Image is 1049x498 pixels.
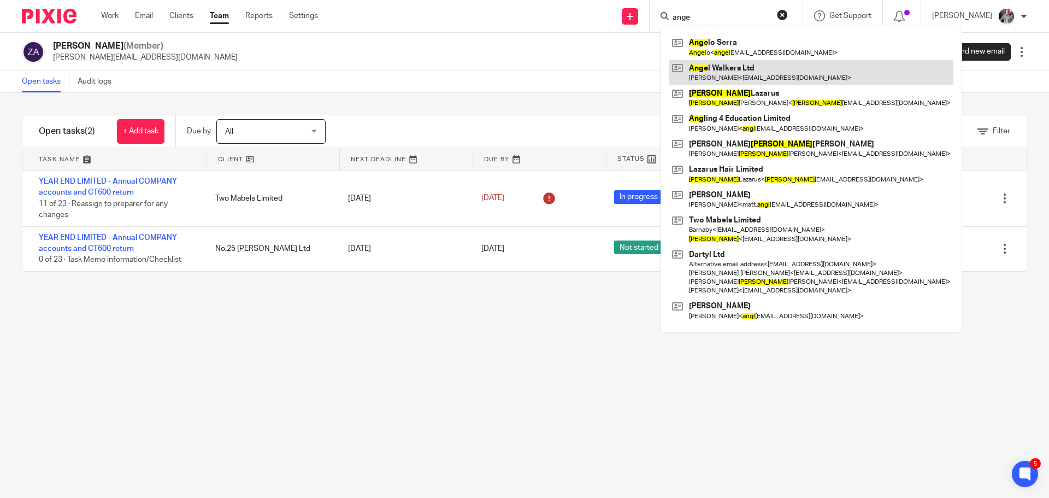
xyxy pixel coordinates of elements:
a: Open tasks [22,71,69,92]
button: Clear [777,9,788,20]
span: Filter [993,127,1010,135]
a: Email [135,10,153,21]
img: svg%3E [22,40,45,63]
a: YEAR END LIMITED - Annual COMPANY accounts and CT600 return [39,234,177,253]
a: Audit logs [78,71,120,92]
input: Search [671,13,770,23]
a: Reports [245,10,273,21]
a: Work [101,10,119,21]
span: [DATE] [481,195,504,202]
a: YEAR END LIMITED - Annual COMPANY accounts and CT600 return [39,178,177,196]
div: No.25 [PERSON_NAME] Ltd [204,238,337,260]
span: All [225,128,233,136]
div: [DATE] [337,238,470,260]
div: Two Mabels Limited [204,188,337,209]
img: -%20%20-%20studio@ingrained.co.uk%20for%20%20-20220223%20at%20101413%20-%201W1A2026.jpg [998,8,1015,25]
p: Due by [187,126,211,137]
div: 5 [1030,458,1041,469]
a: Clients [169,10,193,21]
span: Status [617,154,645,163]
a: + Add task [117,119,164,144]
a: Team [210,10,229,21]
span: Get Support [829,12,871,20]
h1: Open tasks [39,126,95,137]
h2: [PERSON_NAME] [53,40,238,52]
p: [PERSON_NAME][EMAIL_ADDRESS][DOMAIN_NAME] [53,52,238,63]
span: 0 of 23 · Task Memo information/Checklist [39,256,181,264]
img: Pixie [22,9,76,24]
span: In progress [614,190,663,204]
span: (2) [85,127,95,136]
span: (Member) [123,42,163,50]
div: [DATE] [337,188,470,209]
a: Settings [289,10,318,21]
a: Send new email [933,43,1011,61]
span: [DATE] [481,245,504,253]
span: 11 of 23 · Reassign to preparer for any changes [39,200,168,219]
p: [PERSON_NAME] [932,10,992,21]
span: Not started [614,241,664,254]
